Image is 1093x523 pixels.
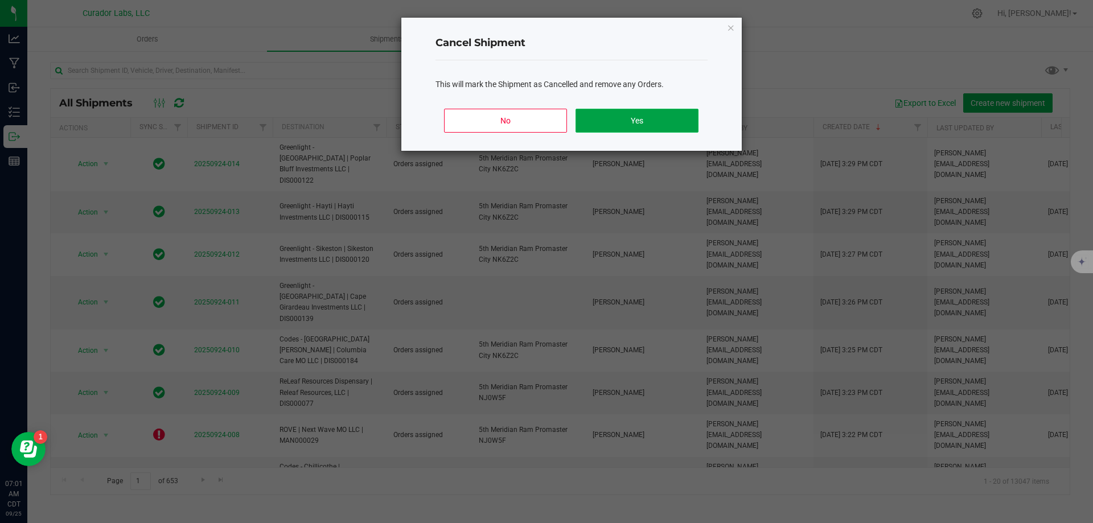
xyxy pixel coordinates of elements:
[435,79,708,90] p: This will mark the Shipment as Cancelled and remove any Orders.
[444,109,566,133] button: No
[576,109,698,133] button: Yes
[435,36,708,51] h4: Cancel Shipment
[727,20,735,34] button: Close
[34,430,47,444] iframe: Resource center unread badge
[11,432,46,466] iframe: Resource center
